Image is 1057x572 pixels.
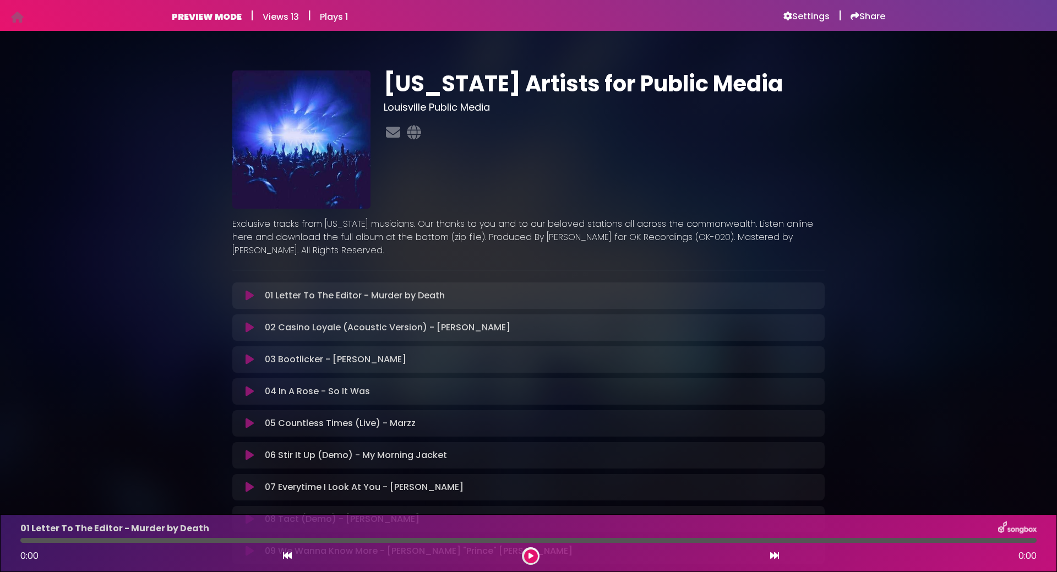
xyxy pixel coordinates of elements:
a: Settings [783,11,830,22]
p: 08 Tact (Demo) - [PERSON_NAME] [265,513,419,526]
p: 07 Everytime I Look At You - [PERSON_NAME] [265,481,464,494]
h5: | [308,9,311,22]
span: 0:00 [20,549,39,562]
h6: PREVIEW MODE [172,12,242,22]
p: 01 Letter To The Editor - Murder by Death [265,289,445,302]
p: 02 Casino Loyale (Acoustic Version) - [PERSON_NAME] [265,321,510,334]
p: 03 Bootlicker - [PERSON_NAME] [265,353,406,366]
h3: Louisville Public Media [384,101,825,113]
p: 01 Letter To The Editor - Murder by Death [20,522,209,535]
h6: Views 13 [263,12,299,22]
h5: | [250,9,254,22]
span: 0:00 [1018,549,1037,563]
p: 06 Stir It Up (Demo) - My Morning Jacket [265,449,447,462]
img: vbAEHSBtRXWyVtHPE4e7 [232,70,371,209]
img: songbox-logo-white.png [998,521,1037,536]
h1: [US_STATE] Artists for Public Media [384,70,825,97]
p: 04 In A Rose - So It Was [265,385,370,398]
p: Exclusive tracks from [US_STATE] musicians. Our thanks to you and to our beloved stations all acr... [232,217,825,257]
h5: | [838,9,842,22]
a: Share [851,11,885,22]
p: 05 Countless Times (Live) - Marzz [265,417,416,430]
h6: Plays 1 [320,12,348,22]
